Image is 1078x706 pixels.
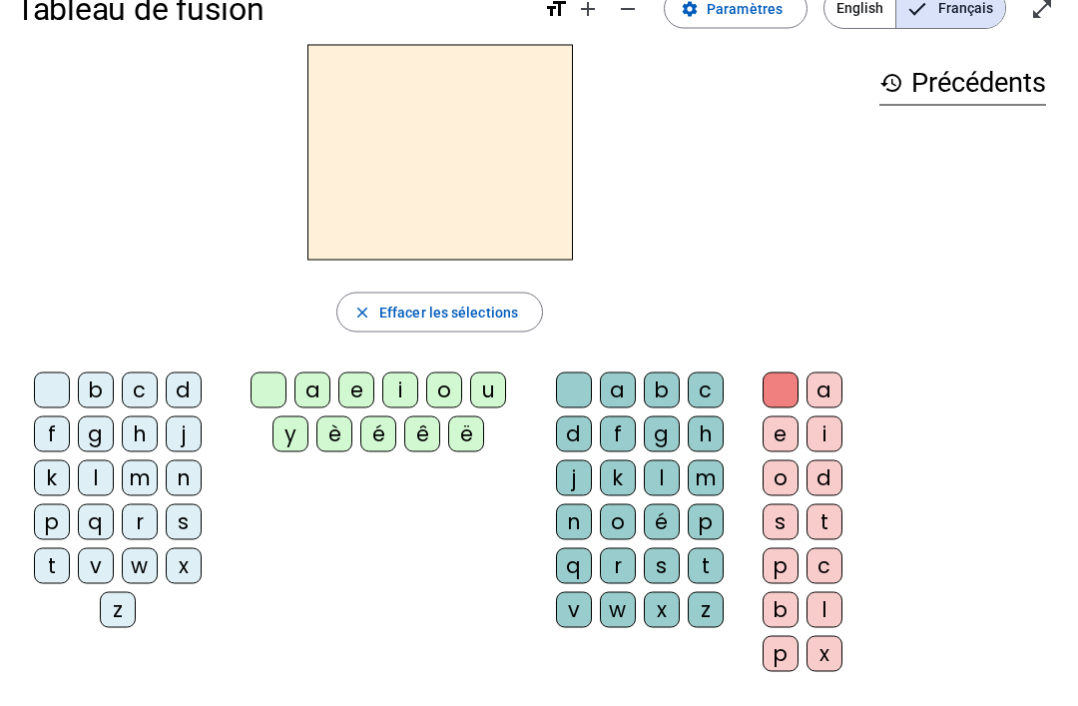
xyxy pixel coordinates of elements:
[644,548,680,584] div: s
[122,504,158,540] div: r
[166,504,202,540] div: s
[379,301,518,325] span: Effacer les sélections
[688,592,724,628] div: z
[763,548,799,584] div: p
[426,372,462,408] div: o
[34,504,70,540] div: p
[34,548,70,584] div: t
[688,372,724,408] div: c
[600,504,636,540] div: o
[600,548,636,584] div: r
[688,504,724,540] div: p
[556,416,592,452] div: d
[644,504,680,540] div: é
[448,416,484,452] div: ë
[763,416,799,452] div: e
[763,636,799,672] div: p
[807,636,842,672] div: x
[688,548,724,584] div: t
[78,416,114,452] div: g
[122,372,158,408] div: c
[122,460,158,496] div: m
[688,416,724,452] div: h
[122,416,158,452] div: h
[763,504,799,540] div: s
[78,548,114,584] div: v
[644,372,680,408] div: b
[34,460,70,496] div: k
[166,372,202,408] div: d
[166,416,202,452] div: j
[78,372,114,408] div: b
[879,71,903,95] mat-icon: history
[807,504,842,540] div: t
[763,592,799,628] div: b
[360,416,396,452] div: é
[807,416,842,452] div: i
[353,304,371,322] mat-icon: close
[272,416,308,452] div: y
[879,61,1046,106] h3: Précédents
[600,460,636,496] div: k
[644,592,680,628] div: x
[404,416,440,452] div: ê
[34,416,70,452] div: f
[600,592,636,628] div: w
[100,592,136,628] div: z
[556,504,592,540] div: n
[166,460,202,496] div: n
[78,460,114,496] div: l
[78,504,114,540] div: q
[294,372,330,408] div: a
[807,460,842,496] div: d
[470,372,506,408] div: u
[338,372,374,408] div: e
[807,372,842,408] div: a
[807,592,842,628] div: l
[122,548,158,584] div: w
[316,416,352,452] div: è
[644,460,680,496] div: l
[556,460,592,496] div: j
[600,372,636,408] div: a
[166,548,202,584] div: x
[644,416,680,452] div: g
[807,548,842,584] div: c
[382,372,418,408] div: i
[336,293,543,333] button: Effacer les sélections
[688,460,724,496] div: m
[556,548,592,584] div: q
[600,416,636,452] div: f
[763,460,799,496] div: o
[556,592,592,628] div: v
